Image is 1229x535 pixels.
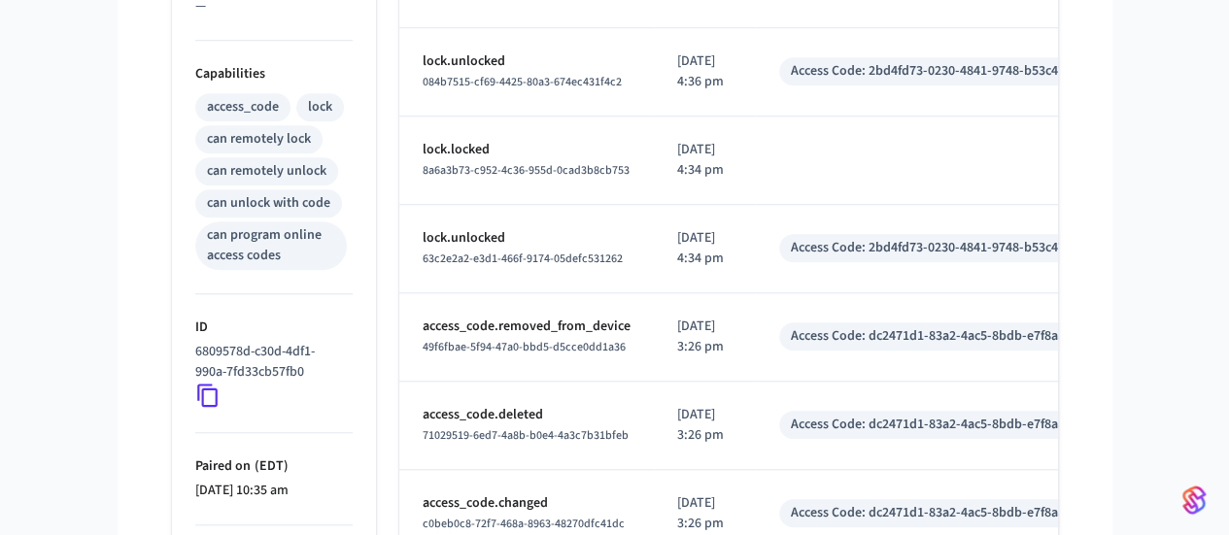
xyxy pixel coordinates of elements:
p: lock.unlocked [423,51,631,72]
span: ( EDT ) [251,456,289,476]
span: 084b7515-cf69-4425-80a3-674ec431f4c2 [423,74,622,90]
img: SeamLogoGradient.69752ec5.svg [1182,485,1206,516]
p: [DATE] 4:36 pm [677,51,733,92]
p: [DATE] 4:34 pm [677,140,733,181]
p: access_code.deleted [423,405,631,425]
span: 8a6a3b73-c952-4c36-955d-0cad3b8cb753 [423,162,630,179]
p: access_code.removed_from_device [423,317,631,337]
p: ID [195,318,353,338]
div: can program online access codes [207,225,335,266]
p: [DATE] 3:26 pm [677,317,733,357]
div: can remotely unlock [207,161,326,182]
p: [DATE] 4:34 pm [677,228,733,269]
div: Access Code: dc2471d1-83a2-4ac5-8bdb-e7f8aa00053d [791,415,1107,435]
div: can unlock with code [207,193,330,214]
span: 71029519-6ed7-4a8b-b0e4-4a3c7b31bfeb [423,427,629,444]
p: [DATE] 10:35 am [195,481,353,501]
p: 6809578d-c30d-4df1-990a-7fd33cb57fb0 [195,342,345,383]
p: lock.locked [423,140,631,160]
div: Access Code: 2bd4fd73-0230-4841-9748-b53c4781a311 [791,61,1106,82]
p: Paired on [195,456,353,477]
div: access_code [207,97,279,117]
p: lock.unlocked [423,228,631,249]
p: [DATE] 3:26 pm [677,493,733,534]
p: [DATE] 3:26 pm [677,405,733,446]
span: 63c2e2a2-e3d1-466f-9174-05defc531262 [423,251,623,267]
span: 49f6fbae-5f94-47a0-bbd5-d5cce0dd1a36 [423,339,626,355]
p: Capabilities [195,64,353,84]
div: can remotely lock [207,129,311,150]
p: access_code.changed [423,493,631,514]
div: Access Code: dc2471d1-83a2-4ac5-8bdb-e7f8aa00053d [791,503,1107,523]
div: Access Code: dc2471d1-83a2-4ac5-8bdb-e7f8aa00053d [791,326,1107,347]
div: lock [308,97,332,117]
div: Access Code: 2bd4fd73-0230-4841-9748-b53c4781a311 [791,238,1106,258]
span: c0beb0c8-72f7-468a-8963-48270dfc41dc [423,516,625,532]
